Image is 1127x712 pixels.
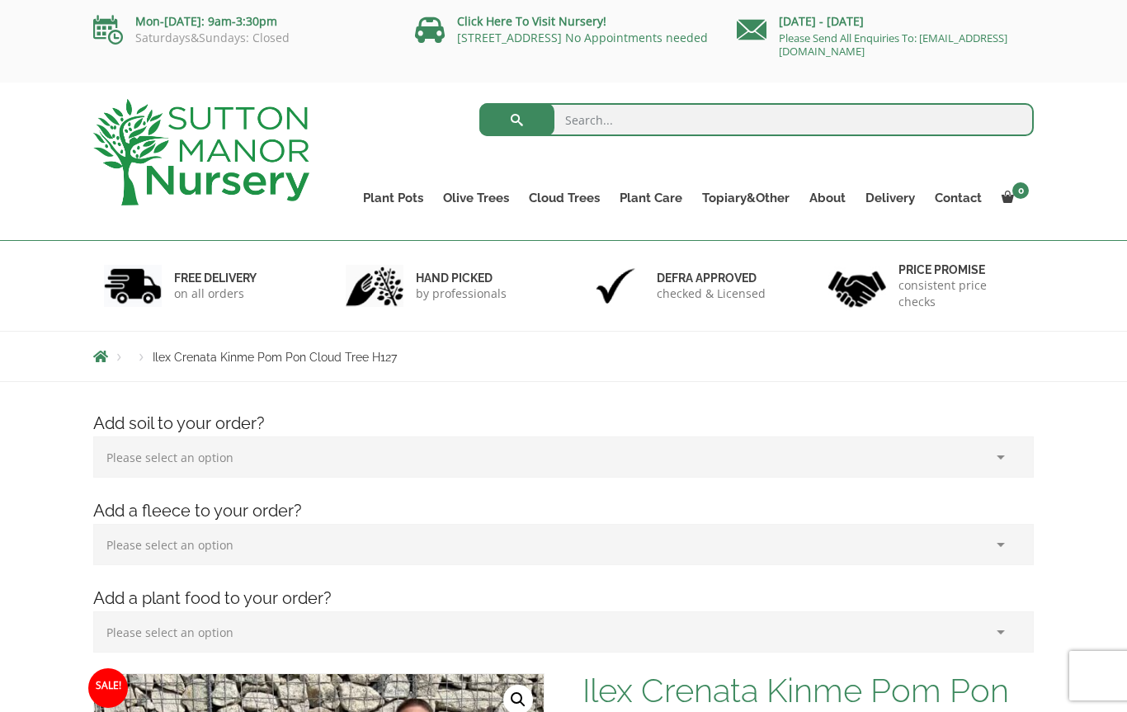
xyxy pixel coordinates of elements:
[81,586,1046,611] h4: Add a plant food to your order?
[416,271,507,285] h6: hand picked
[457,30,708,45] a: [STREET_ADDRESS] No Appointments needed
[81,498,1046,524] h4: Add a fleece to your order?
[692,186,799,210] a: Topiary&Other
[737,12,1034,31] p: [DATE] - [DATE]
[81,411,1046,436] h4: Add soil to your order?
[457,13,606,29] a: Click Here To Visit Nursery!
[93,12,390,31] p: Mon-[DATE]: 9am-3:30pm
[88,668,128,708] span: Sale!
[828,261,886,311] img: 4.jpg
[587,265,644,307] img: 3.jpg
[519,186,610,210] a: Cloud Trees
[353,186,433,210] a: Plant Pots
[799,186,856,210] a: About
[610,186,692,210] a: Plant Care
[657,271,766,285] h6: Defra approved
[925,186,992,210] a: Contact
[174,285,257,302] p: on all orders
[1012,182,1029,199] span: 0
[93,350,1034,363] nav: Breadcrumbs
[898,277,1024,310] p: consistent price checks
[479,103,1035,136] input: Search...
[93,31,390,45] p: Saturdays&Sundays: Closed
[346,265,403,307] img: 2.jpg
[93,99,309,205] img: logo
[779,31,1007,59] a: Please Send All Enquiries To: [EMAIL_ADDRESS][DOMAIN_NAME]
[433,186,519,210] a: Olive Trees
[856,186,925,210] a: Delivery
[898,262,1024,277] h6: Price promise
[657,285,766,302] p: checked & Licensed
[174,271,257,285] h6: FREE DELIVERY
[153,351,397,364] span: Ilex Crenata Kinme Pom Pon Cloud Tree H127
[992,186,1034,210] a: 0
[416,285,507,302] p: by professionals
[104,265,162,307] img: 1.jpg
